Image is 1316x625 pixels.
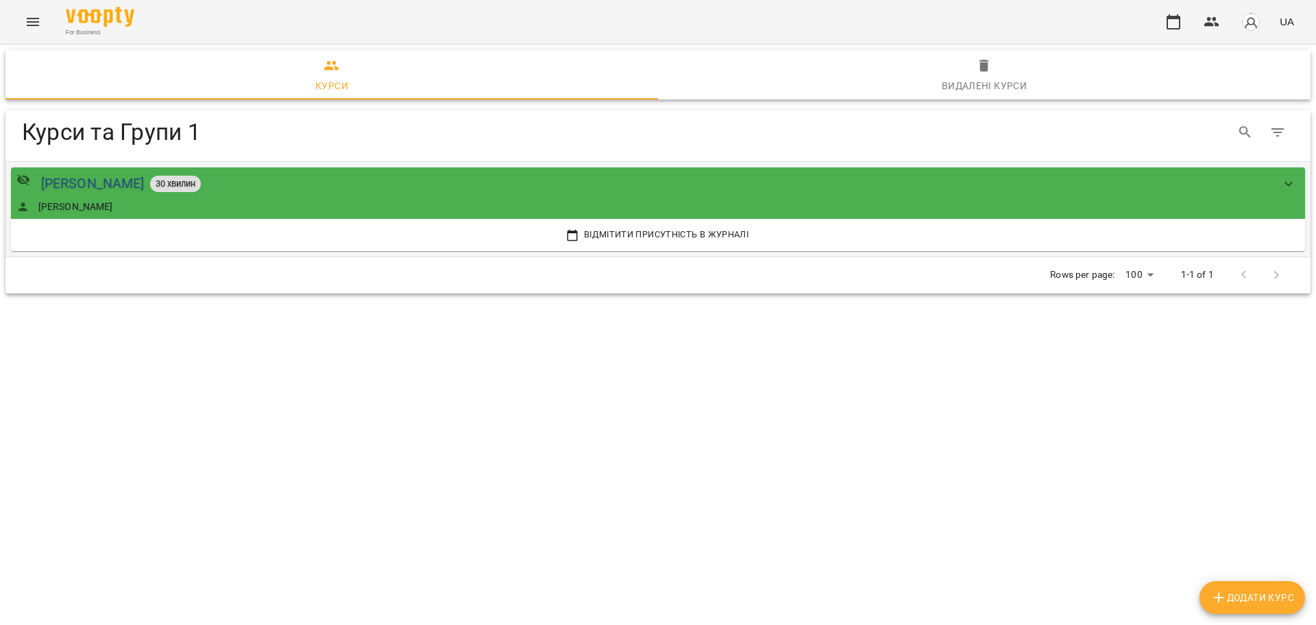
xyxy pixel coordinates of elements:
div: Table Toolbar [5,110,1311,154]
div: 100 [1120,265,1158,285]
button: Menu [16,5,49,38]
img: avatar_s.png [1241,12,1260,32]
div: Видалені курси [942,78,1027,94]
h4: Курси та Групи 1 [22,118,715,146]
button: Додати Курс [1199,581,1305,614]
button: UA [1274,9,1300,34]
button: show more [1272,167,1305,200]
img: Voopty Logo [66,7,134,27]
a: [PERSON_NAME] [41,173,145,194]
svg: Приватний урок [16,173,30,187]
a: [PERSON_NAME] [38,200,113,213]
span: For Business [66,28,134,37]
div: Курси [315,78,348,94]
button: Search [1229,116,1262,149]
p: 1-1 of 1 [1181,268,1214,282]
p: Rows per page: [1050,268,1114,282]
span: 30 хвилин [150,178,201,189]
span: Додати Курс [1210,589,1294,606]
span: Відмітити присутність в Журналі [20,227,1296,242]
button: Відмітити присутність в Журналі [16,224,1300,245]
span: UA [1280,14,1294,29]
